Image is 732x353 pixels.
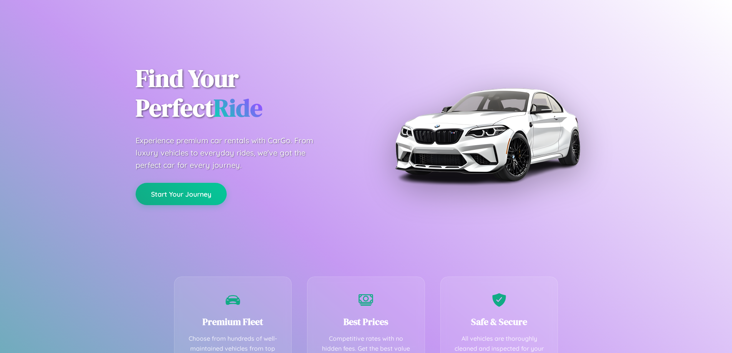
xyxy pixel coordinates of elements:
[319,315,413,328] h3: Best Prices
[136,183,227,205] button: Start Your Journey
[186,315,280,328] h3: Premium Fleet
[214,91,262,124] span: Ride
[452,315,546,328] h3: Safe & Secure
[136,64,355,123] h1: Find Your Perfect
[136,134,328,171] p: Experience premium car rentals with CarGo. From luxury vehicles to everyday rides, we've got the ...
[391,38,583,230] img: Premium BMW car rental vehicle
